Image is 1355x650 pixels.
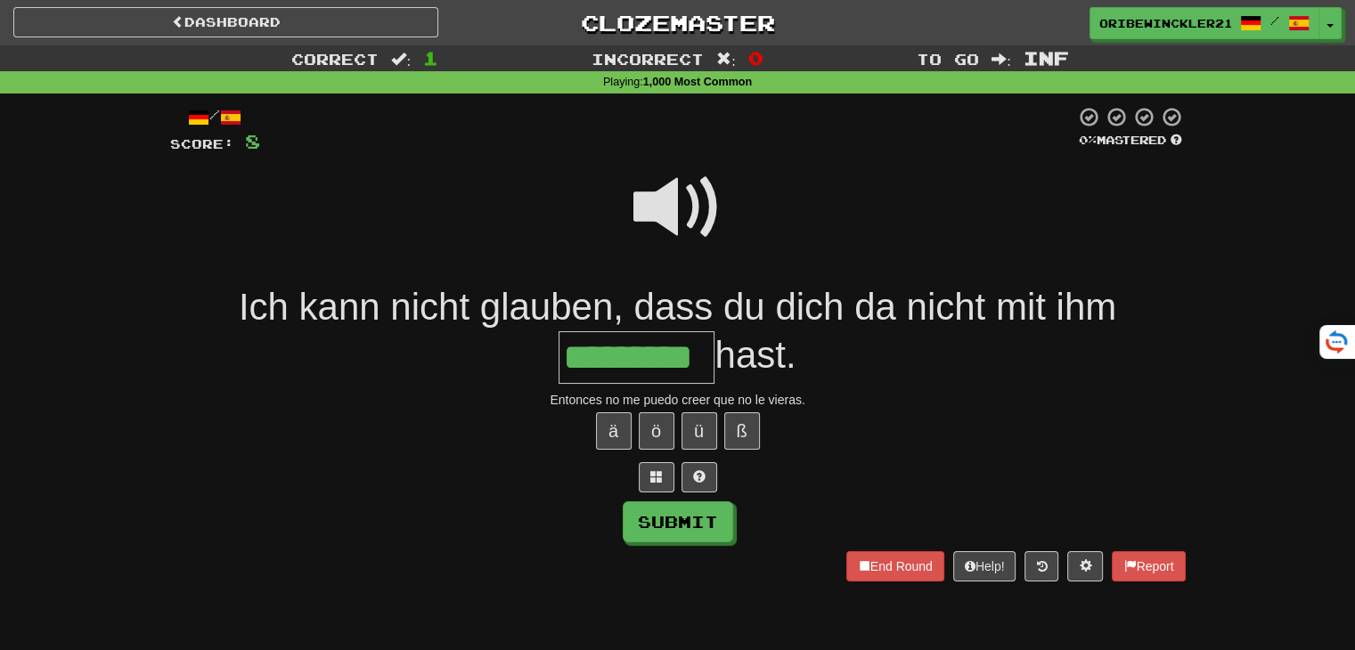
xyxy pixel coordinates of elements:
button: End Round [846,551,944,581]
span: Incorrect [592,50,704,68]
span: To go [917,50,979,68]
span: : [716,52,736,67]
span: 0 [748,47,763,69]
button: Submit [623,501,733,542]
button: Help! [953,551,1016,581]
strong: 1,000 Most Common [643,76,752,88]
a: OribeWinckler21 / [1090,7,1319,39]
span: Correct [291,50,379,68]
button: ä [596,412,632,450]
button: Report [1112,551,1185,581]
span: 8 [245,130,260,152]
button: ö [639,412,674,450]
span: : [992,52,1011,67]
button: ü [682,412,717,450]
div: Mastered [1075,133,1186,149]
span: 1 [423,47,438,69]
span: Ich kann nicht glauben, dass du dich da nicht mit ihm [239,286,1116,328]
a: Clozemaster [465,7,890,38]
button: Single letter hint - you only get 1 per sentence and score half the points! alt+h [682,462,717,492]
button: Switch sentence to multiple choice alt+p [639,462,674,492]
span: Inf [1024,47,1069,69]
span: OribeWinckler21 [1099,15,1231,31]
span: : [391,52,411,67]
span: hast. [714,334,796,376]
button: Round history (alt+y) [1024,551,1058,581]
span: 0 % [1079,133,1097,147]
button: ß [724,412,760,450]
div: / [170,106,260,128]
span: / [1270,14,1279,27]
div: Entonces no me puedo creer que no le vieras. [170,391,1186,409]
a: Dashboard [13,7,438,37]
span: Score: [170,136,234,151]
